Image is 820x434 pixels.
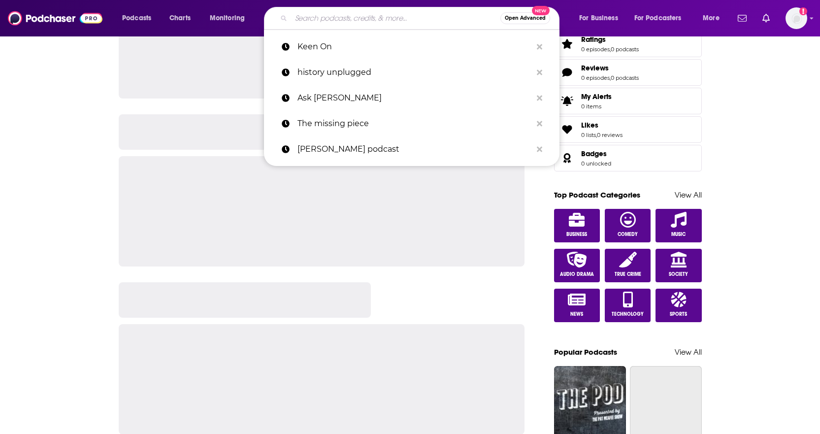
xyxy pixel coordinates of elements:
a: Reviews [581,64,639,72]
span: Monitoring [210,11,245,25]
span: My Alerts [581,92,612,101]
span: Business [566,232,587,237]
a: Likes [581,121,623,130]
span: For Business [579,11,618,25]
p: Ask Lisa [297,85,532,111]
span: Podcasts [122,11,151,25]
a: Charts [163,10,197,26]
span: Likes [581,121,598,130]
span: My Alerts [558,94,577,108]
a: Reviews [558,66,577,79]
span: , [596,132,597,138]
span: For Podcasters [634,11,682,25]
button: open menu [628,10,696,26]
a: Business [554,209,600,242]
span: More [703,11,720,25]
p: The missing piece [297,111,532,136]
a: Comedy [605,209,651,242]
a: View All [675,347,702,357]
a: 0 episodes [581,46,610,53]
img: Podchaser - Follow, Share and Rate Podcasts [8,9,102,28]
a: Audio Drama [554,249,600,282]
button: Show profile menu [786,7,807,29]
span: Reviews [581,64,609,72]
a: The missing piece [264,111,559,136]
a: Technology [605,289,651,322]
img: User Profile [786,7,807,29]
a: Music [656,209,702,242]
span: , [610,74,611,81]
button: open menu [572,10,630,26]
span: Music [671,232,686,237]
button: open menu [203,10,258,26]
a: Top Podcast Categories [554,190,640,200]
a: Badges [581,149,611,158]
a: Likes [558,123,577,136]
a: 0 lists [581,132,596,138]
a: Ratings [581,35,639,44]
span: 0 items [581,103,612,110]
span: Technology [612,311,644,317]
a: 0 episodes [581,74,610,81]
p: jocko podcast [297,136,532,162]
button: Open AdvancedNew [500,12,550,24]
span: True Crime [615,271,641,277]
span: Badges [554,145,702,171]
span: Ratings [554,31,702,57]
a: Show notifications dropdown [734,10,751,27]
a: Society [656,249,702,282]
span: Society [669,271,688,277]
a: Ratings [558,37,577,51]
a: [PERSON_NAME] podcast [264,136,559,162]
span: Logged in as psamuelson01 [786,7,807,29]
a: Ask [PERSON_NAME] [264,85,559,111]
button: open menu [696,10,732,26]
a: True Crime [605,249,651,282]
a: Show notifications dropdown [758,10,774,27]
span: Reviews [554,59,702,86]
button: open menu [115,10,164,26]
span: Charts [169,11,191,25]
span: Audio Drama [560,271,594,277]
p: Keen On [297,34,532,60]
a: Keen On [264,34,559,60]
a: Popular Podcasts [554,347,617,357]
span: Badges [581,149,607,158]
a: My Alerts [554,88,702,114]
a: 0 podcasts [611,74,639,81]
span: News [570,311,583,317]
span: New [532,6,550,15]
a: 0 reviews [597,132,623,138]
span: Ratings [581,35,606,44]
a: 0 unlocked [581,160,611,167]
p: history unplugged [297,60,532,85]
span: Likes [554,116,702,143]
a: Badges [558,151,577,165]
a: Sports [656,289,702,322]
a: 0 podcasts [611,46,639,53]
div: Search podcasts, credits, & more... [273,7,569,30]
input: Search podcasts, credits, & more... [291,10,500,26]
span: Comedy [618,232,638,237]
span: Sports [670,311,687,317]
a: View All [675,190,702,200]
span: Open Advanced [505,16,546,21]
a: history unplugged [264,60,559,85]
a: News [554,289,600,322]
svg: Add a profile image [799,7,807,15]
span: , [610,46,611,53]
